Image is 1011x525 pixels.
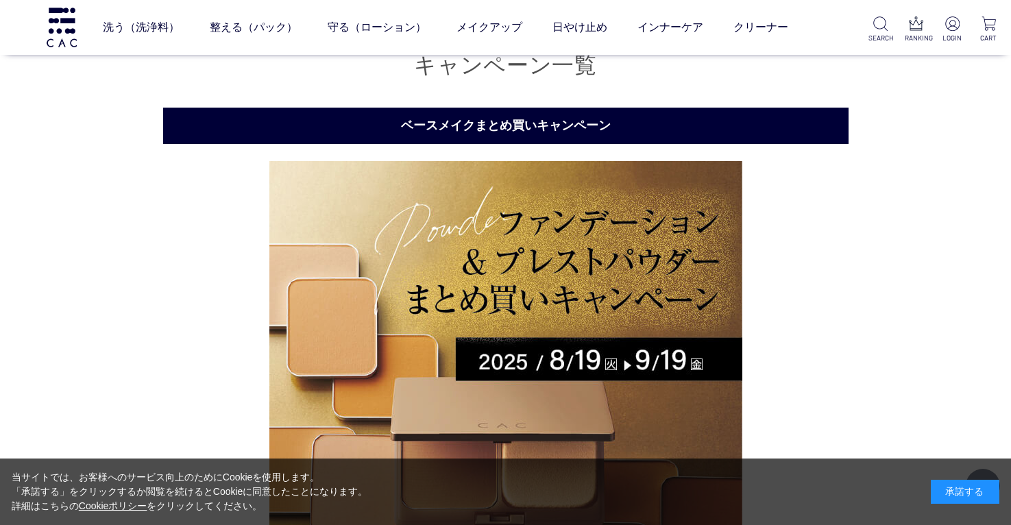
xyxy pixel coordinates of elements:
a: クリーナー [733,8,788,47]
p: SEARCH [868,33,892,43]
a: RANKING [905,16,928,43]
p: CART [977,33,1000,43]
a: 守る（ローション） [328,8,426,47]
div: 当サイトでは、お客様へのサービス向上のためにCookieを使用します。 「承諾する」をクリックするか閲覧を続けるとCookieに同意したことになります。 詳細はこちらの をクリックしてください。 [12,470,368,513]
a: 日やけ止め [552,8,607,47]
a: 洗う（洗浄料） [103,8,180,47]
a: メイクアップ [456,8,522,47]
a: CART [977,16,1000,43]
div: 承諾する [931,480,999,504]
a: SEARCH [868,16,892,43]
p: LOGIN [941,33,964,43]
a: 整える（パック） [210,8,297,47]
a: LOGIN [941,16,964,43]
a: Cookieポリシー [79,500,147,511]
a: インナーケア [637,8,703,47]
img: logo [45,8,79,47]
h2: ベースメイクまとめ買いキャンペーン [163,108,849,144]
p: RANKING [905,33,928,43]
